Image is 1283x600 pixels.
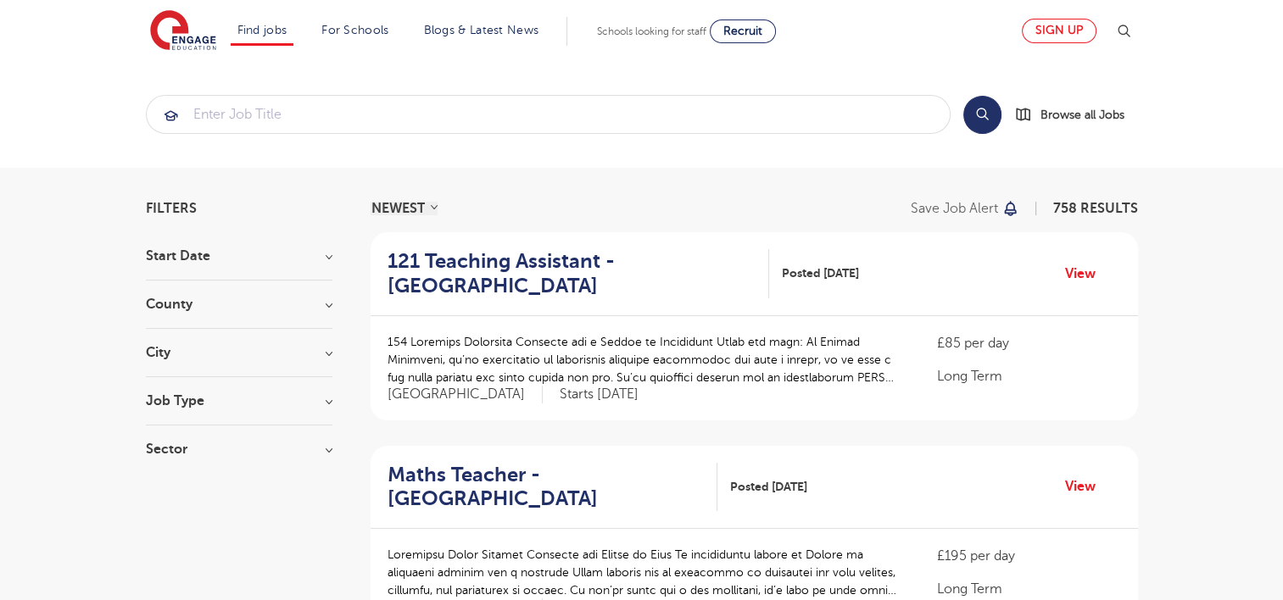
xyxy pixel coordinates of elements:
[1022,19,1096,43] a: Sign up
[963,96,1001,134] button: Search
[710,19,776,43] a: Recruit
[1065,263,1108,285] a: View
[388,249,756,298] h2: 121 Teaching Assistant - [GEOGRAPHIC_DATA]
[782,264,859,282] span: Posted [DATE]
[150,10,216,53] img: Engage Education
[1040,105,1124,125] span: Browse all Jobs
[560,386,639,403] p: Starts [DATE]
[146,95,951,134] div: Submit
[1053,201,1138,216] span: 758 RESULTS
[237,24,287,36] a: Find jobs
[937,366,1120,386] p: Long Term
[321,24,388,36] a: For Schools
[146,394,332,408] h3: Job Type
[1065,475,1108,497] a: View
[723,25,762,37] span: Recruit
[388,386,543,403] span: [GEOGRAPHIC_DATA]
[146,442,332,456] h3: Sector
[388,463,717,512] a: Maths Teacher - [GEOGRAPHIC_DATA]
[147,96,950,133] input: Submit
[937,546,1120,566] p: £195 per day
[1015,105,1138,125] a: Browse all Jobs
[388,333,904,386] p: 154 Loremips Dolorsita Consecte adi e Seddoe te Incididunt Utlab etd magn: Al Enimad Minimveni, q...
[388,249,770,298] a: 121 Teaching Assistant - [GEOGRAPHIC_DATA]
[424,24,539,36] a: Blogs & Latest News
[146,346,332,359] h3: City
[937,579,1120,599] p: Long Term
[388,463,704,512] h2: Maths Teacher - [GEOGRAPHIC_DATA]
[597,25,706,37] span: Schools looking for staff
[146,249,332,263] h3: Start Date
[911,202,1020,215] button: Save job alert
[730,478,807,496] span: Posted [DATE]
[911,202,998,215] p: Save job alert
[146,297,332,311] h3: County
[146,202,197,215] span: Filters
[937,333,1120,353] p: £85 per day
[388,546,904,599] p: Loremipsu Dolor Sitamet Consecte adi Elitse do Eius Te incididuntu labore et Dolore ma aliquaeni ...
